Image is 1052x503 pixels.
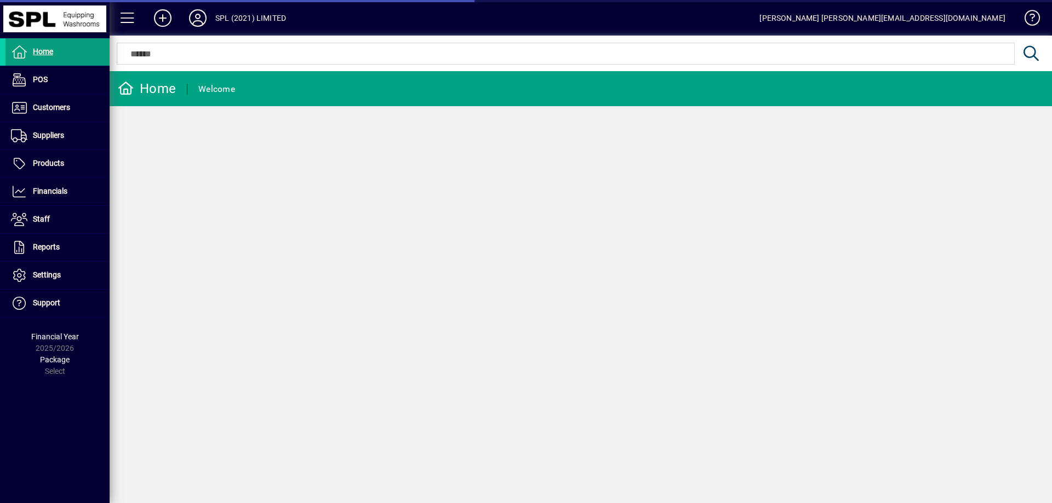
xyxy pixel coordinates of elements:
[33,298,60,307] span: Support
[759,9,1005,27] div: [PERSON_NAME] [PERSON_NAME][EMAIL_ADDRESS][DOMAIN_NAME]
[145,8,180,28] button: Add
[5,150,110,177] a: Products
[33,187,67,195] span: Financials
[5,290,110,317] a: Support
[5,66,110,94] a: POS
[5,206,110,233] a: Staff
[118,80,176,97] div: Home
[33,270,61,279] span: Settings
[33,242,60,251] span: Reports
[198,80,235,98] div: Welcome
[5,94,110,122] a: Customers
[5,122,110,149] a: Suppliers
[33,215,50,223] span: Staff
[31,332,79,341] span: Financial Year
[40,355,70,364] span: Package
[215,9,286,27] div: SPL (2021) LIMITED
[33,159,64,167] span: Products
[5,178,110,205] a: Financials
[33,103,70,112] span: Customers
[180,8,215,28] button: Profile
[5,234,110,261] a: Reports
[33,131,64,140] span: Suppliers
[5,262,110,289] a: Settings
[33,75,48,84] span: POS
[33,47,53,56] span: Home
[1016,2,1038,38] a: Knowledge Base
